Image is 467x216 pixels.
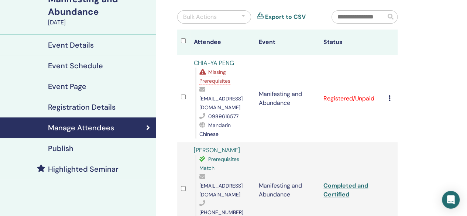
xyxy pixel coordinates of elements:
h4: Event Details [48,41,94,49]
div: Bulk Actions [183,13,217,21]
a: Export to CSV [265,13,306,21]
th: Attendee [190,30,255,55]
th: Event [255,30,320,55]
h4: Manage Attendees [48,123,114,132]
th: Status [320,30,385,55]
span: Missing Prerequisites [199,69,230,84]
a: CHIA-YA PENG [194,59,234,67]
a: [PERSON_NAME] [194,146,240,154]
span: Mandarin Chinese [199,122,231,137]
a: Completed and Certified [323,182,368,198]
div: Open Intercom Messenger [442,191,460,209]
div: [DATE] [48,18,151,27]
h4: Event Page [48,82,86,91]
h4: Event Schedule [48,61,103,70]
h4: Publish [48,144,73,153]
span: [EMAIL_ADDRESS][DOMAIN_NAME] [199,95,243,111]
h4: Highlighted Seminar [48,165,119,174]
span: Prerequisites Match [199,156,239,171]
span: 0989616577 [208,113,238,120]
span: [EMAIL_ADDRESS][DOMAIN_NAME] [199,182,243,198]
td: Manifesting and Abundance [255,55,320,142]
h4: Registration Details [48,103,116,112]
span: [PHONE_NUMBER] [199,209,243,216]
